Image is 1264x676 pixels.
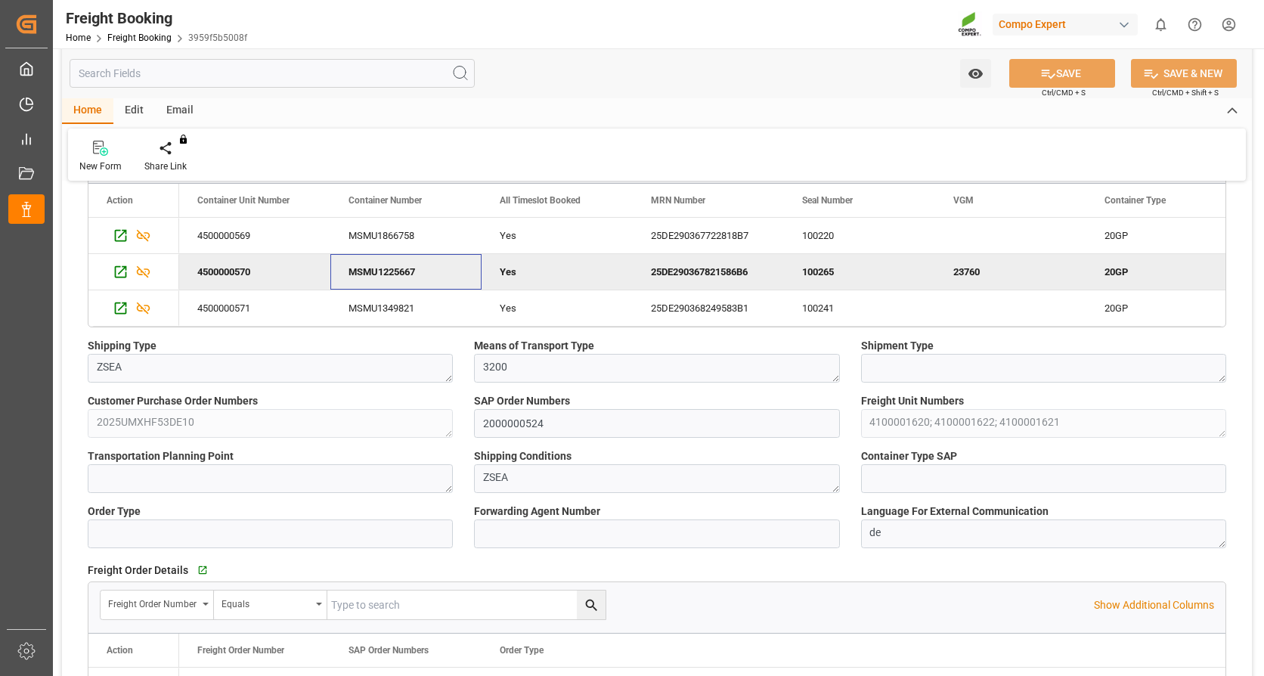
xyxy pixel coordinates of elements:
[633,254,784,290] div: 25DE290367821586B6
[327,591,606,619] input: Type to search
[79,160,122,173] div: New Form
[179,290,330,326] div: 4500000571
[861,504,1049,519] span: Language For External Communication
[88,218,179,254] div: Press SPACE to select this row.
[349,195,422,206] span: Container Number
[861,448,957,464] span: Container Type SAP
[784,254,935,290] div: 100265
[66,7,247,29] div: Freight Booking
[474,393,570,409] span: SAP Order Numbers
[1104,255,1219,290] div: 20GP
[88,290,179,327] div: Press SPACE to select this row.
[577,591,606,619] button: search button
[651,195,705,206] span: MRN Number
[88,338,156,354] span: Shipping Type
[179,254,330,290] div: 4500000570
[62,98,113,124] div: Home
[88,354,453,383] textarea: ZSEA
[330,254,482,290] div: MSMU1225667
[993,14,1138,36] div: Compo Expert
[474,448,572,464] span: Shipping Conditions
[1131,59,1237,88] button: SAVE & NEW
[88,504,141,519] span: Order Type
[70,59,475,88] input: Search Fields
[88,448,234,464] span: Transportation Planning Point
[1152,87,1219,98] span: Ctrl/CMD + Shift + S
[960,59,991,88] button: open menu
[101,591,214,619] button: open menu
[993,10,1144,39] button: Compo Expert
[953,195,974,206] span: VGM
[861,393,964,409] span: Freight Unit Numbers
[113,98,155,124] div: Edit
[1094,597,1214,613] p: Show Additional Columns
[88,409,453,438] textarea: 2025UMXHF53DE10
[88,393,258,409] span: Customer Purchase Order Numbers
[1104,219,1219,253] div: 20GP
[861,409,1226,438] textarea: 4100001620; 4100001622; 4100001621
[633,218,784,253] div: 25DE290367722818B7
[330,218,482,253] div: MSMU1866758
[500,645,544,656] span: Order Type
[1104,291,1219,326] div: 20GP
[935,254,1086,290] div: 23760
[88,563,188,578] span: Freight Order Details
[1144,8,1178,42] button: show 0 new notifications
[155,98,205,124] div: Email
[66,33,91,43] a: Home
[958,11,982,38] img: Screenshot%202023-09-29%20at%2010.02.21.png_1712312052.png
[1104,195,1166,206] span: Container Type
[330,290,482,326] div: MSMU1349821
[474,464,839,493] textarea: ZSEA
[214,591,327,619] button: open menu
[107,645,133,656] div: Action
[1009,59,1115,88] button: SAVE
[500,291,615,326] div: Yes
[179,218,330,253] div: 4500000569
[107,195,133,206] div: Action
[474,504,600,519] span: Forwarding Agent Number
[107,33,172,43] a: Freight Booking
[861,519,1226,548] textarea: de
[500,195,581,206] span: All Timeslot Booked
[474,338,594,354] span: Means of Transport Type
[861,338,934,354] span: Shipment Type
[1178,8,1212,42] button: Help Center
[222,594,311,611] div: Equals
[500,255,615,290] div: Yes
[633,290,784,326] div: 25DE290368249583B1
[197,195,290,206] span: Container Unit Number
[784,290,935,326] div: 100241
[88,254,179,290] div: Press SPACE to deselect this row.
[802,195,853,206] span: Seal Number
[784,218,935,253] div: 100220
[474,354,839,383] textarea: 3200
[349,645,429,656] span: SAP Order Numbers
[108,594,197,611] div: Freight Order Number
[197,645,284,656] span: Freight Order Number
[500,219,615,253] div: Yes
[1042,87,1086,98] span: Ctrl/CMD + S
